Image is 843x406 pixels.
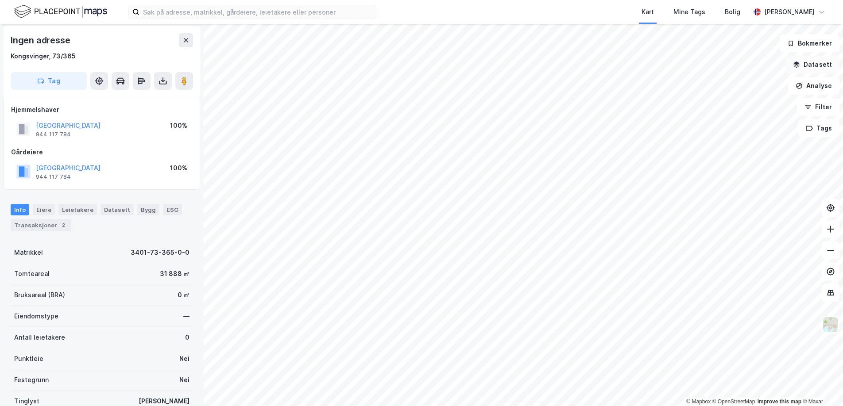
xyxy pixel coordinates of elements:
[170,163,187,173] div: 100%
[36,131,71,138] div: 944 117 784
[11,147,193,157] div: Gårdeiere
[179,353,189,364] div: Nei
[139,5,376,19] input: Søk på adresse, matrikkel, gårdeiere, leietakere eller personer
[14,4,107,19] img: logo.f888ab2527a4732fd821a326f86c7f29.svg
[160,268,189,279] div: 31 888 ㎡
[11,219,71,231] div: Transaksjoner
[799,364,843,406] iframe: Chat Widget
[780,34,839,52] button: Bokmerker
[11,33,72,47] div: Ingen adresse
[11,104,193,115] div: Hjemmelshaver
[36,173,71,180] div: 944 117 784
[170,120,187,131] div: 100%
[673,7,705,17] div: Mine Tags
[163,204,182,215] div: ESG
[14,332,65,343] div: Antall leietakere
[183,311,189,322] div: —
[131,247,189,258] div: 3401-73-365-0-0
[725,7,740,17] div: Bolig
[14,375,49,385] div: Festegrunn
[59,221,68,230] div: 2
[14,247,43,258] div: Matrikkel
[14,290,65,300] div: Bruksareal (BRA)
[764,7,815,17] div: [PERSON_NAME]
[58,204,97,215] div: Leietakere
[686,398,711,405] a: Mapbox
[179,375,189,385] div: Nei
[712,398,755,405] a: OpenStreetMap
[798,119,839,137] button: Tags
[11,51,76,61] div: Kongsvinger, 73/365
[788,77,839,95] button: Analyse
[11,72,87,90] button: Tag
[797,98,839,116] button: Filter
[14,353,43,364] div: Punktleie
[11,204,29,215] div: Info
[14,268,50,279] div: Tomteareal
[137,204,159,215] div: Bygg
[14,311,58,322] div: Eiendomstype
[785,56,839,73] button: Datasett
[642,7,654,17] div: Kart
[33,204,55,215] div: Eiere
[822,316,839,333] img: Z
[178,290,189,300] div: 0 ㎡
[101,204,134,215] div: Datasett
[799,364,843,406] div: Kontrollprogram for chat
[758,398,801,405] a: Improve this map
[185,332,189,343] div: 0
